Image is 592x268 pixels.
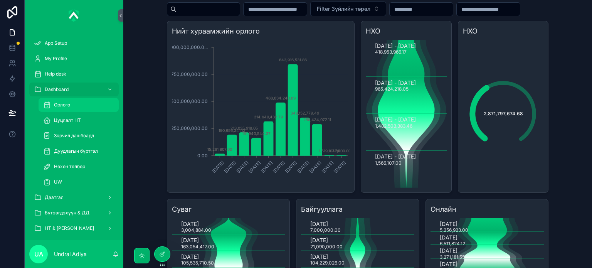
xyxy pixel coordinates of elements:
span: Help desk [45,71,66,77]
text: [DATE] [310,237,328,243]
text: [DATE] [181,253,199,260]
text: [DATE] [440,234,457,241]
span: Нөхөн төлбөр [54,163,85,170]
text: [DATE] - [DATE] [375,116,416,123]
h3: Онлайн [431,204,544,215]
text: 104,229,026.00 [310,260,345,266]
text: [DATE] [223,160,237,174]
text: 190,656,241.12 [219,128,245,133]
a: Даатгал [29,190,119,204]
text: 1,482,503,383.46 [375,123,412,129]
span: App Setup [45,40,67,46]
span: Зөрчил дашбоард [54,133,94,139]
a: Дуудлагын бүртгэл [39,144,119,158]
text: 105,535,710.50 [181,260,214,266]
text: 1,566,107.00 [375,160,402,166]
span: НТ & [PERSON_NAME] [45,225,94,231]
a: Бүтээгдэхүүн & ДД [29,206,119,220]
text: [DATE] [272,160,286,174]
text: 163,054,417.00 [181,244,214,249]
span: Dashboard [45,86,69,93]
div: scrollable content [25,31,123,240]
text: 289,434,072.11 [303,117,331,122]
a: НТ & [PERSON_NAME] [29,221,119,235]
text: [DATE] [310,221,328,227]
text: [DATE] - [DATE] [375,153,416,160]
text: [DATE] [260,160,274,174]
text: 843,916,531.86 [279,57,307,62]
a: Нөхөн төлбөр [39,160,119,174]
text: [DATE] [235,160,249,174]
span: My Profile [45,56,67,62]
text: [DATE] [440,247,457,254]
text: 488,834,240.89 [266,96,296,101]
text: [DATE] [296,160,310,174]
h3: Байгууллага [301,204,414,215]
text: 6,511,824.12 [440,241,465,246]
p: Undral Adiya [54,250,87,258]
text: 161,940,544.37 [242,131,271,136]
tspan: 250,000,000.00 [171,126,207,131]
text: [DATE] [284,160,298,174]
text: 349,152,779.49 [291,111,319,116]
a: Help desk [29,67,119,81]
a: Орлого [39,98,119,112]
a: App Setup [29,36,119,50]
img: App logo [69,9,79,22]
text: 3,004,884.00 [181,227,211,233]
a: UW [39,175,119,189]
text: [DATE] [211,160,225,174]
text: 418,953,966.17 [375,49,407,55]
h3: Суваг [172,204,285,215]
text: 3,271,181.55 [440,254,465,260]
span: UW [54,179,62,185]
span: Filter Зүйлийн төрөл [317,5,370,13]
span: Орлого [54,102,70,108]
text: 1,519,107.00 [319,148,340,153]
tspan: 500,000,000.00 [170,99,207,105]
tspan: 750,000,000.00 [171,72,207,78]
text: 314,649,432.79 [254,115,283,119]
span: Цуцлалт НТ [54,117,81,123]
h3: НХО [366,26,447,37]
span: Даатгал [45,194,64,201]
text: [DATE] - [DATE] [375,79,416,86]
text: 15,261,807.00 [207,147,232,152]
text: [DATE] [333,160,347,174]
text: 21,090,000.00 [310,244,343,249]
a: Dashboard [29,83,119,96]
text: [DATE] [181,237,199,243]
h3: Нийт хураамжийн орлого [172,26,350,37]
text: [DATE] [247,160,261,174]
button: Select Button [310,2,386,16]
text: 7,000,000.00 [310,227,341,233]
span: Бүтээгдэхүүн & ДД [45,210,89,216]
tspan: 1,000,000,000.0... [166,44,207,50]
text: [DATE] [308,160,322,174]
text: 5,256,923.00 [440,227,468,233]
a: Зөрчил дашбоард [39,129,119,143]
text: [DATE] [440,221,457,227]
h3: НХО [463,26,544,37]
text: [DATE] [181,221,199,227]
tspan: 0.00 [197,153,207,158]
div: chart [172,40,350,188]
span: Дуудлагын бүртгэл [54,148,98,154]
span: 2,871,797,674.68 [484,111,523,117]
span: UA [34,249,43,259]
a: My Profile [29,52,119,66]
text: 47,000.00 [332,149,351,153]
text: 213,035,918.05 [230,126,258,130]
text: [DATE] [440,261,457,267]
text: [DATE] [321,160,335,174]
text: [DATE] [310,253,328,260]
text: 965,424,218.05 [375,86,409,92]
a: Цуцлалт НТ [39,113,119,127]
text: [DATE] - [DATE] [375,42,416,49]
